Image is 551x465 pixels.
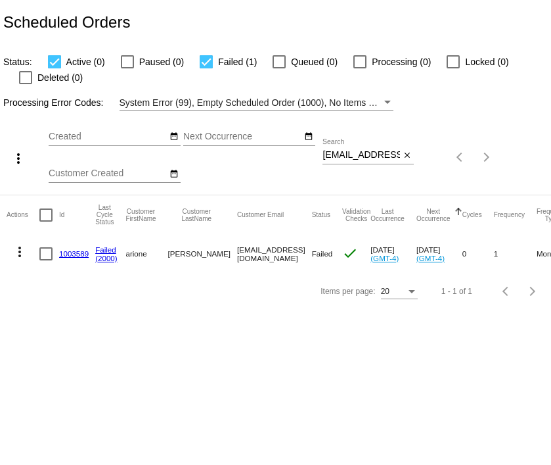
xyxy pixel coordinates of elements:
[37,70,83,86] span: Deleted (0)
[370,208,405,222] button: Change sorting for LastOccurrenceUtc
[416,254,445,262] a: (GMT-4)
[494,235,537,273] mat-cell: 1
[7,195,39,235] mat-header-cell: Actions
[465,54,508,70] span: Locked (0)
[139,54,184,70] span: Paused (0)
[237,211,284,219] button: Change sorting for CustomerEmail
[3,57,32,67] span: Status:
[474,144,500,170] button: Next page
[493,278,519,305] button: Previous page
[95,204,114,226] button: Change sorting for LastProcessingCycleId
[462,235,494,273] mat-cell: 0
[11,151,26,166] mat-icon: more_vert
[95,245,116,254] a: Failed
[3,13,130,32] h2: Scheduled Orders
[312,211,330,219] button: Change sorting for Status
[59,211,64,219] button: Change sorting for Id
[312,249,333,258] span: Failed
[370,254,399,262] a: (GMT-4)
[320,287,375,296] div: Items per page:
[218,54,257,70] span: Failed (1)
[120,95,393,111] mat-select: Filter by Processing Error Codes
[125,235,167,273] mat-cell: arione
[416,235,462,273] mat-cell: [DATE]
[291,54,338,70] span: Queued (0)
[416,208,451,222] button: Change sorting for NextOccurrenceUtc
[49,132,167,142] input: Created
[66,54,105,70] span: Active (0)
[49,168,167,179] input: Customer Created
[342,245,358,261] mat-icon: check
[519,278,546,305] button: Next page
[381,287,418,297] mat-select: Items per page:
[3,97,104,108] span: Processing Error Codes:
[381,287,389,296] span: 20
[59,249,89,258] a: 1003589
[183,132,301,142] input: Next Occurrence
[237,235,312,273] mat-cell: [EMAIL_ADDRESS][DOMAIN_NAME]
[370,235,416,273] mat-cell: [DATE]
[494,211,525,219] button: Change sorting for Frequency
[400,149,414,162] button: Clear
[169,169,179,180] mat-icon: date_range
[447,144,474,170] button: Previous page
[342,195,370,235] mat-header-cell: Validation Checks
[304,132,313,142] mat-icon: date_range
[441,287,472,296] div: 1 - 1 of 1
[322,150,400,160] input: Search
[168,235,237,273] mat-cell: [PERSON_NAME]
[95,254,118,262] a: (2000)
[169,132,179,142] mat-icon: date_range
[403,151,412,161] mat-icon: close
[462,211,482,219] button: Change sorting for Cycles
[12,244,28,260] mat-icon: more_vert
[372,54,431,70] span: Processing (0)
[168,208,225,222] button: Change sorting for CustomerLastName
[125,208,156,222] button: Change sorting for CustomerFirstName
